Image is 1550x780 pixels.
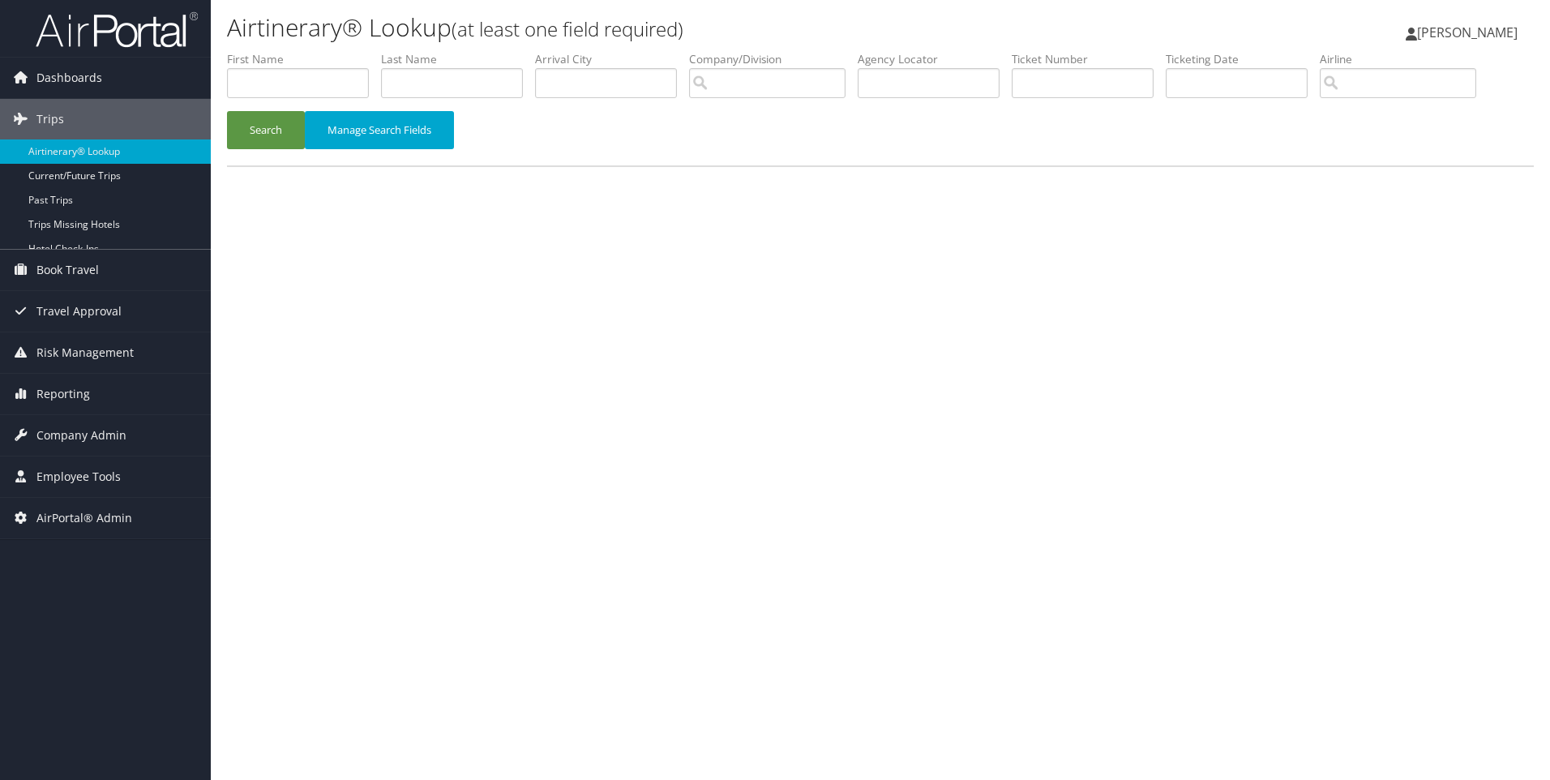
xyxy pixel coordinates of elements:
[36,498,132,538] span: AirPortal® Admin
[36,456,121,497] span: Employee Tools
[452,15,683,42] small: (at least one field required)
[227,51,381,67] label: First Name
[36,250,99,290] span: Book Travel
[36,99,64,139] span: Trips
[36,58,102,98] span: Dashboards
[381,51,535,67] label: Last Name
[36,11,198,49] img: airportal-logo.png
[227,11,1098,45] h1: Airtinerary® Lookup
[227,111,305,149] button: Search
[1166,51,1320,67] label: Ticketing Date
[36,291,122,332] span: Travel Approval
[858,51,1012,67] label: Agency Locator
[1417,24,1518,41] span: [PERSON_NAME]
[689,51,858,67] label: Company/Division
[535,51,689,67] label: Arrival City
[1012,51,1166,67] label: Ticket Number
[1406,8,1534,57] a: [PERSON_NAME]
[36,332,134,373] span: Risk Management
[36,415,126,456] span: Company Admin
[1320,51,1488,67] label: Airline
[36,374,90,414] span: Reporting
[305,111,454,149] button: Manage Search Fields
